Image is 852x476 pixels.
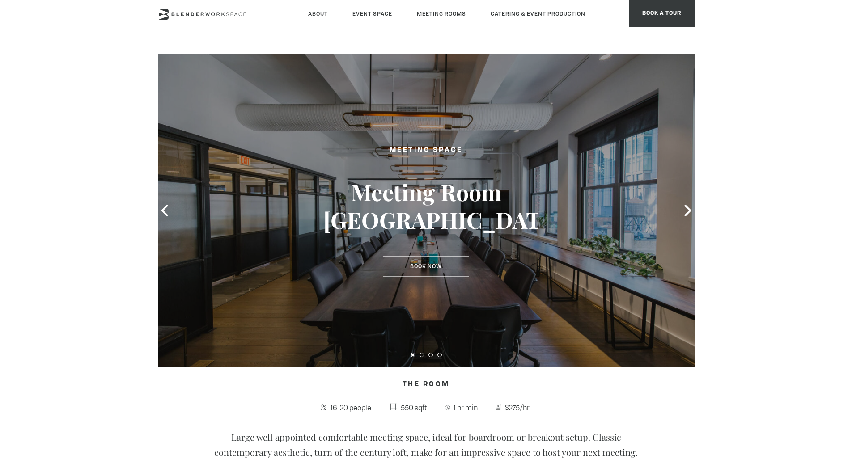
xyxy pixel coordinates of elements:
[328,400,373,415] span: 16-20 people
[323,178,529,234] h3: Meeting Room [GEOGRAPHIC_DATA]
[398,400,429,415] span: 550 sqft
[323,145,529,156] h2: Meeting Space
[203,430,650,460] p: Large well appointed comfortable meeting space, ideal for boardroom or breakout setup. Classic co...
[158,376,695,393] h4: The Room
[503,400,532,415] span: $275/hr
[383,256,469,277] a: Book Now
[452,400,480,415] span: 1 hr min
